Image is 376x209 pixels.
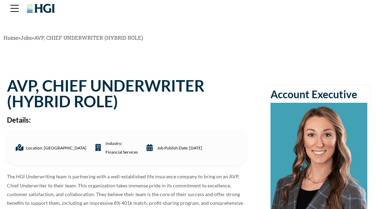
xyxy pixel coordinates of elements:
span: Location: [GEOGRAPHIC_DATA] [24,144,86,152]
span: AVP, CHIEF UNDERWRITER (HYBRID ROLE) [34,34,143,41]
span: industry: [104,139,138,156]
h1: AVP, CHIEF UNDERWRITER (HYBRID ROLE) [7,78,246,109]
h2: Account Executive [271,89,367,99]
span: Job Publish date: [DATE] [155,144,202,152]
span: » » [3,34,143,41]
h2: Details: [7,116,246,123]
a: Home [3,34,18,41]
a: Financial Services [105,148,138,156]
a: Jobs [21,34,32,41]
